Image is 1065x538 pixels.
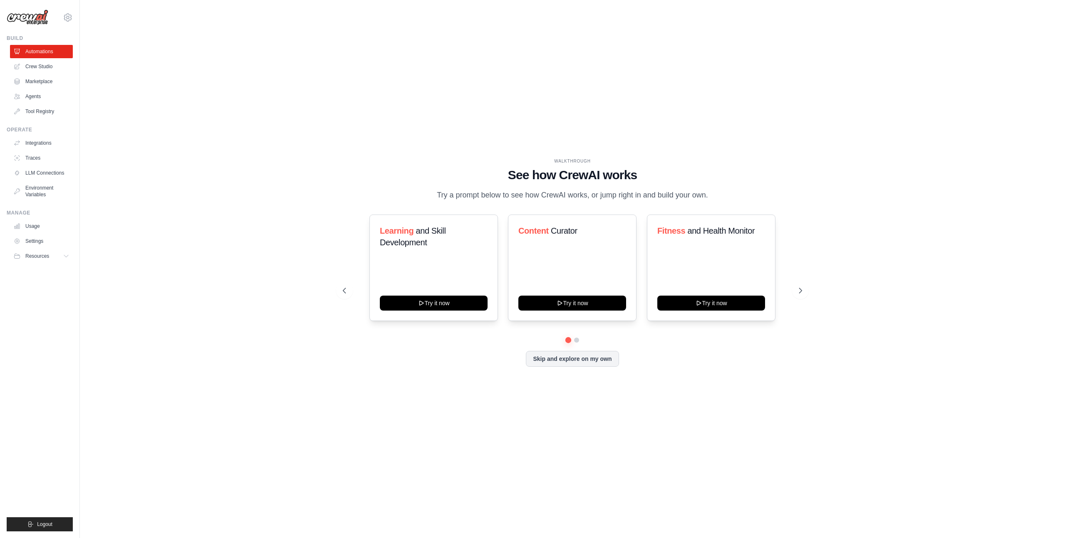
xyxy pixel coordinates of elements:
p: Try a prompt below to see how CrewAI works, or jump right in and build your own. [433,189,712,201]
a: Automations [10,45,73,58]
a: Crew Studio [10,60,73,73]
button: Logout [7,517,73,531]
a: Marketplace [10,75,73,88]
h1: See how CrewAI works [343,168,802,183]
a: LLM Connections [10,166,73,180]
a: Usage [10,220,73,233]
span: Logout [37,521,52,528]
button: Resources [10,249,73,263]
button: Try it now [657,296,765,311]
a: Agents [10,90,73,103]
div: WALKTHROUGH [343,158,802,164]
span: Content [518,226,549,235]
img: Logo [7,10,48,25]
button: Skip and explore on my own [526,351,619,367]
button: Try it now [380,296,488,311]
span: Resources [25,253,49,259]
a: Settings [10,234,73,248]
a: Integrations [10,136,73,150]
a: Tool Registry [10,105,73,118]
div: Build [7,35,73,42]
a: Environment Variables [10,181,73,201]
span: Learning [380,226,414,235]
span: Curator [551,226,577,235]
span: and Health Monitor [687,226,755,235]
a: Traces [10,151,73,165]
div: Operate [7,126,73,133]
span: Fitness [657,226,685,235]
button: Try it now [518,296,626,311]
div: Manage [7,210,73,216]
